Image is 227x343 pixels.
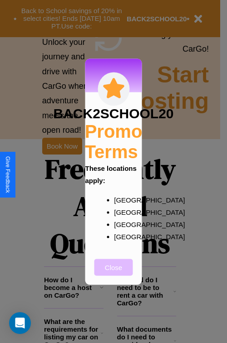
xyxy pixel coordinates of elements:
p: [GEOGRAPHIC_DATA] [114,206,131,218]
div: Open Intercom Messenger [9,312,31,334]
b: These locations apply: [85,164,137,184]
p: [GEOGRAPHIC_DATA] [114,218,131,230]
h2: Promo Terms [85,121,143,162]
h3: BACK2SCHOOL20 [53,106,173,121]
div: Give Feedback [5,156,11,193]
p: [GEOGRAPHIC_DATA] [114,230,131,242]
button: Close [94,259,133,275]
p: [GEOGRAPHIC_DATA] [114,193,131,206]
